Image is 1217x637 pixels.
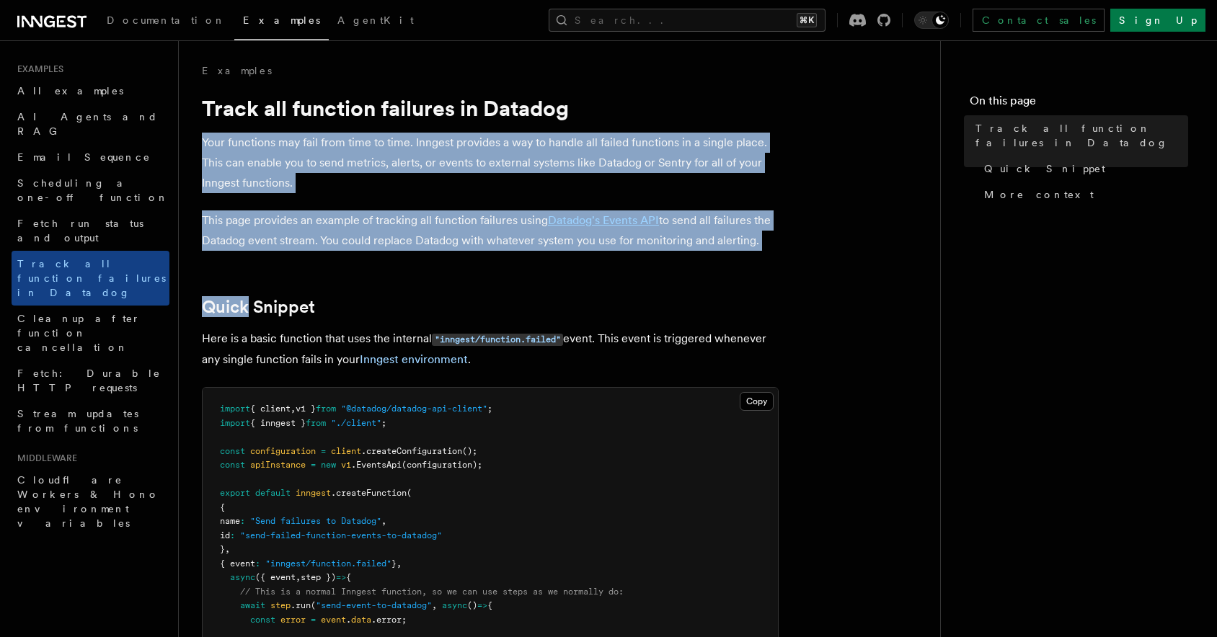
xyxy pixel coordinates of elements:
[346,615,351,625] span: .
[240,600,265,610] span: await
[17,177,169,203] span: Scheduling a one-off function
[351,460,402,470] span: .EventsApi
[12,360,169,401] a: Fetch: Durable HTTP requests
[12,251,169,306] a: Track all function failures in Datadog
[202,297,315,317] a: Quick Snippet
[331,446,361,456] span: client
[202,95,779,121] h1: Track all function failures in Datadog
[12,104,169,144] a: AI Agents and RAG
[467,600,477,610] span: ()
[296,404,316,414] span: v1 }
[1110,9,1205,32] a: Sign Up
[17,367,161,393] span: Fetch: Durable HTTP requests
[361,446,462,456] span: .createConfiguration
[311,460,316,470] span: =
[970,92,1188,115] h4: On this page
[978,156,1188,182] a: Quick Snippet
[17,258,166,298] span: Track all function failures in Datadog
[250,615,275,625] span: const
[301,572,336,582] span: step })
[250,460,306,470] span: apiInstance
[432,331,563,345] a: "inngest/function.failed"
[360,352,468,366] a: Inngest environment
[240,516,245,526] span: :
[321,460,336,470] span: new
[220,544,225,554] span: }
[240,530,442,540] span: "send-failed-function-events-to-datadog"
[407,488,412,498] span: (
[250,446,316,456] span: configuration
[316,600,432,610] span: "send-event-to-datadog"
[240,587,624,597] span: // This is a normal Inngest function, so we can use steps as we normally do:
[549,9,826,32] button: Search...⌘K
[487,600,492,610] span: {
[296,572,301,582] span: ,
[391,558,397,569] span: }
[970,115,1188,156] a: Track all function failures in Datadog
[12,170,169,210] a: Scheduling a one-off function
[225,544,230,554] span: ,
[329,4,422,39] a: AgentKit
[973,9,1105,32] a: Contact sales
[250,516,381,526] span: "Send failures to Datadog"
[17,151,151,163] span: Email Sequence
[381,516,386,526] span: ,
[316,404,336,414] span: from
[331,418,381,428] span: "./client"
[12,63,63,75] span: Examples
[202,329,779,370] p: Here is a basic function that uses the internal event. This event is triggered whenever any singl...
[220,418,250,428] span: import
[270,600,291,610] span: step
[432,334,563,346] code: "inngest/function.failed"
[250,418,306,428] span: { inngest }
[17,111,158,137] span: AI Agents and RAG
[202,63,272,78] a: Examples
[202,210,779,251] p: This page provides an example of tracking all function failures using to send all failures the Da...
[202,133,779,193] p: Your functions may fail from time to time. Inngest provides a way to handle all failed functions ...
[975,121,1188,150] span: Track all function failures in Datadog
[234,4,329,40] a: Examples
[351,615,371,625] span: data
[442,600,467,610] span: async
[381,418,386,428] span: ;
[477,600,487,610] span: =>
[17,313,141,353] span: Cleanup after function cancellation
[311,615,316,625] span: =
[220,530,230,540] span: id
[12,144,169,170] a: Email Sequence
[291,600,311,610] span: .run
[331,488,407,498] span: .createFunction
[914,12,949,29] button: Toggle dark mode
[291,404,296,414] span: ,
[220,404,250,414] span: import
[487,404,492,414] span: ;
[220,558,255,569] span: { event
[17,408,138,434] span: Stream updates from functions
[984,161,1105,176] span: Quick Snippet
[306,418,326,428] span: from
[280,615,306,625] span: error
[230,572,255,582] span: async
[220,502,225,512] span: {
[12,306,169,360] a: Cleanup after function cancellation
[432,600,437,610] span: ,
[12,78,169,104] a: All examples
[12,401,169,441] a: Stream updates from functions
[797,13,817,27] kbd: ⌘K
[341,404,487,414] span: "@datadog/datadog-api-client"
[341,460,351,470] span: v1
[265,558,391,569] span: "inngest/function.failed"
[321,615,346,625] span: event
[255,488,291,498] span: default
[17,474,159,529] span: Cloudflare Workers & Hono environment variables
[548,213,659,227] a: Datadog's Events API
[978,182,1188,208] a: More context
[17,218,143,244] span: Fetch run status and output
[371,615,407,625] span: .error;
[311,600,316,610] span: (
[337,14,414,26] span: AgentKit
[296,488,331,498] span: inngest
[462,446,477,456] span: ();
[12,453,77,464] span: Middleware
[984,187,1094,202] span: More context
